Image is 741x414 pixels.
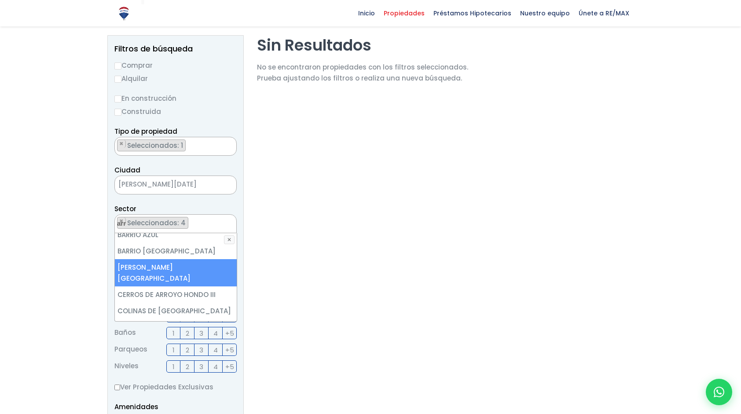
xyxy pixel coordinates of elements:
[186,344,189,355] span: 2
[516,7,574,20] span: Nuestro equipo
[114,360,139,373] span: Niveles
[172,361,175,372] span: 1
[429,7,516,20] span: Préstamos Hipotecarios
[379,7,429,20] span: Propiedades
[114,165,140,175] span: Ciudad
[116,6,132,21] img: Logo de REMAX
[186,328,189,339] span: 2
[114,204,136,213] span: Sector
[227,217,231,225] span: ×
[117,139,186,151] li: CASA
[199,361,203,372] span: 3
[115,259,237,286] li: [PERSON_NAME][GEOGRAPHIC_DATA]
[114,106,237,117] label: Construida
[227,140,231,148] span: ×
[213,344,218,355] span: 4
[225,361,234,372] span: +5
[225,344,234,355] span: +5
[115,286,237,303] li: CERROS DE ARROYO HONDO III
[227,217,232,226] button: Remove all items
[115,215,135,234] textarea: Search
[126,141,185,150] span: Seleccionados: 1
[114,381,237,392] label: Ver Propiedades Exclusivas
[114,344,147,356] span: Parqueos
[114,401,237,412] p: Amenidades
[114,327,136,339] span: Baños
[199,328,203,339] span: 3
[172,344,175,355] span: 1
[225,328,234,339] span: +5
[227,139,232,148] button: Remove all items
[199,344,203,355] span: 3
[114,176,237,194] span: SANTO DOMINGO DE GUZMÁN
[114,60,237,71] label: Comprar
[114,127,177,136] span: Tipo de propiedad
[354,7,379,20] span: Inicio
[115,137,120,156] textarea: Search
[114,44,237,53] h2: Filtros de búsqueda
[114,76,121,83] input: Alquilar
[213,328,218,339] span: 4
[115,243,237,259] li: BARRIO [GEOGRAPHIC_DATA]
[114,93,237,104] label: En construcción
[126,218,188,227] span: Seleccionados: 4
[114,109,121,116] input: Construida
[574,7,634,20] span: Únete a RE/MAX
[114,73,237,84] label: Alquilar
[214,178,227,192] button: Remove all items
[213,361,218,372] span: 4
[257,62,468,84] p: No se encontraron propiedades con los filtros seleccionados. Prueba ajustando los filtros o reali...
[114,385,120,390] input: Ver Propiedades Exclusivas
[119,140,124,148] span: ×
[223,181,227,189] span: ×
[224,235,235,244] button: ✕
[115,319,237,335] li: LADERA DE ARROYO HONDO
[172,328,175,339] span: 1
[117,140,126,148] button: Remove item
[115,303,237,319] li: COLINAS DE [GEOGRAPHIC_DATA]
[186,361,189,372] span: 2
[115,227,237,243] li: BARRIO AZUL
[114,95,121,103] input: En construcción
[114,62,121,70] input: Comprar
[117,217,188,229] li: ALTOS DE ARROYO HONDO
[115,178,214,191] span: SANTO DOMINGO DE GUZMÁN
[257,35,468,55] h2: Sin Resultados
